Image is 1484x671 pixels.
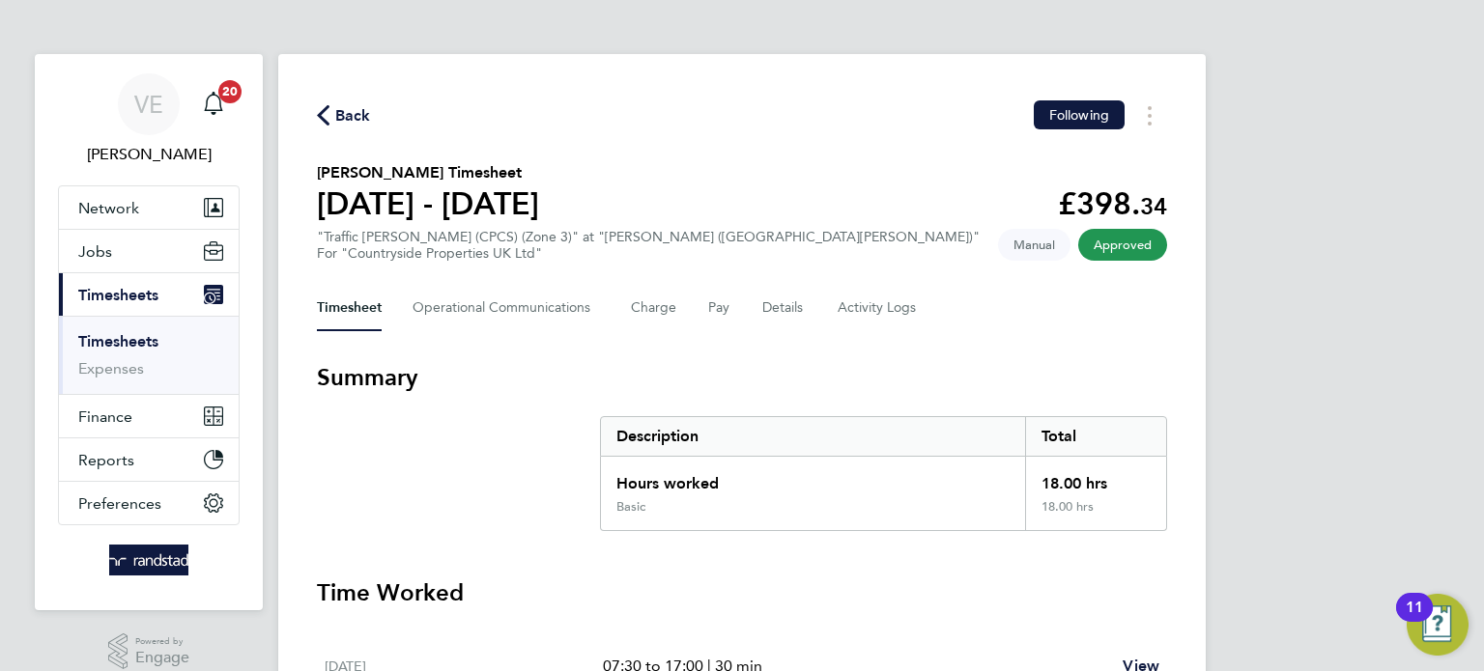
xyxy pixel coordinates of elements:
div: For "Countryside Properties UK Ltd" [317,245,980,262]
span: This timesheet was manually created. [998,229,1070,261]
a: Timesheets [78,332,158,350]
button: Pay [708,285,731,331]
div: Basic [616,499,645,515]
button: Back [317,103,371,127]
span: Preferences [78,494,161,513]
span: 34 [1140,192,1167,220]
span: This timesheet has been approved. [1078,229,1167,261]
button: Charge [631,285,677,331]
h3: Time Worked [317,577,1167,608]
button: Jobs [59,230,239,272]
div: 18.00 hrs [1025,499,1166,530]
a: Expenses [78,359,144,377]
span: Network [78,199,139,217]
div: Timesheets [59,316,239,394]
button: Activity Logs [838,285,919,331]
button: Network [59,186,239,229]
a: VE[PERSON_NAME] [58,73,240,166]
span: Powered by [135,633,189,650]
img: randstad-logo-retina.png [109,545,189,575]
button: Preferences [59,482,239,524]
button: Reports [59,438,239,481]
span: Reports [78,451,134,469]
span: VE [134,92,163,117]
h3: Summary [317,362,1167,393]
span: 20 [218,80,242,103]
button: Timesheets [59,273,239,316]
div: Total [1025,417,1166,456]
nav: Main navigation [35,54,263,610]
a: Powered byEngage [108,633,190,670]
button: Open Resource Center, 11 new notifications [1407,594,1469,656]
a: 20 [194,73,233,135]
div: Summary [600,416,1167,531]
button: Timesheets Menu [1132,100,1167,130]
span: Following [1049,106,1109,124]
div: Hours worked [601,457,1025,499]
button: Following [1034,100,1125,129]
span: Engage [135,650,189,666]
a: Go to home page [58,545,240,575]
h1: [DATE] - [DATE] [317,184,539,223]
span: Jobs [78,242,112,261]
button: Details [762,285,807,331]
button: Timesheet [317,285,382,331]
app-decimal: £398. [1058,185,1167,222]
button: Operational Communications [413,285,600,331]
div: 18.00 hrs [1025,457,1166,499]
div: 11 [1406,607,1423,632]
div: Description [601,417,1025,456]
div: "Traffic [PERSON_NAME] (CPCS) (Zone 3)" at "[PERSON_NAME] ([GEOGRAPHIC_DATA][PERSON_NAME])" [317,229,980,262]
span: Vicky Egan [58,143,240,166]
span: Timesheets [78,286,158,304]
button: Finance [59,395,239,437]
span: Finance [78,407,132,426]
h2: [PERSON_NAME] Timesheet [317,161,539,184]
span: Back [335,104,371,127]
